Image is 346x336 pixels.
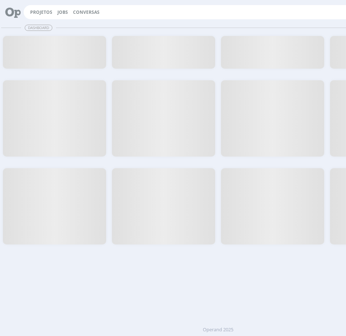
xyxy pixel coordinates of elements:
[71,9,102,15] button: Conversas
[25,25,52,31] span: Dashboard
[55,9,70,15] button: Jobs
[30,9,52,15] a: Projetos
[28,9,55,15] button: Projetos
[73,9,100,15] a: Conversas
[57,9,68,15] a: Jobs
